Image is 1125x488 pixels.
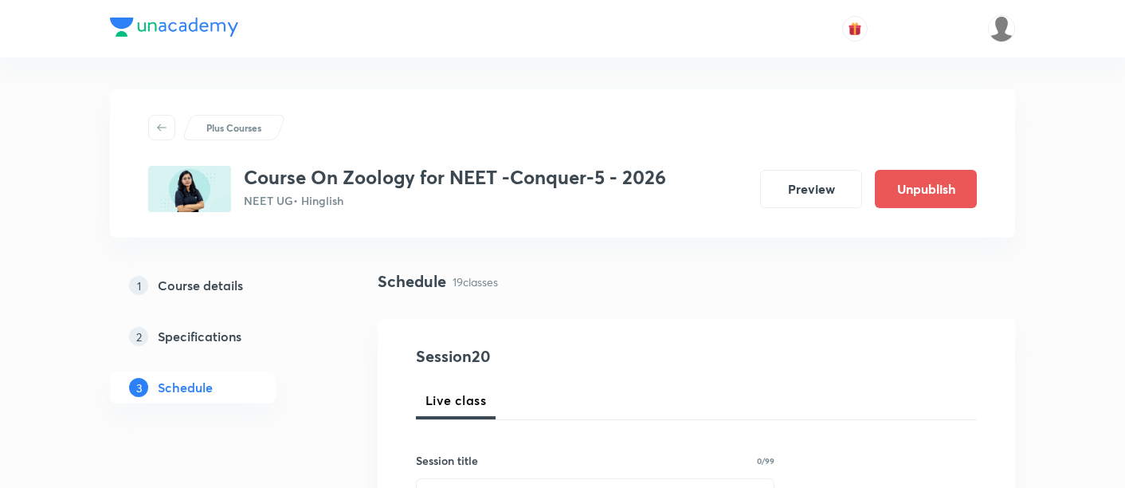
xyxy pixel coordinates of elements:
[244,192,666,209] p: NEET UG • Hinglish
[110,270,327,301] a: 1Course details
[206,120,261,135] p: Plus Courses
[129,378,148,397] p: 3
[129,276,148,295] p: 1
[848,22,862,36] img: avatar
[416,452,478,469] h6: Session title
[110,321,327,352] a: 2Specifications
[158,378,213,397] h5: Schedule
[875,170,977,208] button: Unpublish
[378,270,446,293] h4: Schedule
[416,344,707,368] h4: Session 20
[158,327,241,346] h5: Specifications
[129,327,148,346] p: 2
[158,276,243,295] h5: Course details
[757,457,774,465] p: 0/99
[425,391,486,410] span: Live class
[110,18,238,41] a: Company Logo
[148,166,231,212] img: B66EFECC-58C8-4994-8692-1DB753A0048D_plus.png
[842,16,868,41] button: avatar
[110,18,238,37] img: Company Logo
[760,170,862,208] button: Preview
[453,274,498,290] p: 19 classes
[988,15,1015,42] img: Mustafa kamal
[244,166,666,189] h3: Course On Zoology for NEET -Conquer-5 - 2026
